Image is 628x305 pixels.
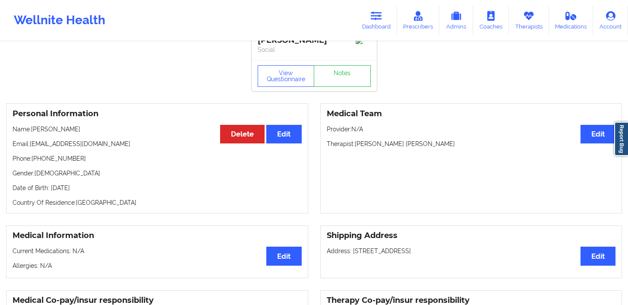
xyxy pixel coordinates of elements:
a: Admins [439,6,473,35]
p: Current Medications: N/A [13,247,302,255]
h3: Medical Team [327,109,616,119]
p: Therapist: [PERSON_NAME] [PERSON_NAME] [327,140,616,148]
h3: Medical Information [13,231,302,241]
button: Delete [220,125,265,143]
button: Edit [581,247,615,265]
a: Dashboard [356,6,397,35]
p: Date of Birth: [DATE] [13,184,302,192]
img: Image%2Fplaceholer-image.png [356,37,371,44]
a: Prescribers [397,6,440,35]
p: Email: [EMAIL_ADDRESS][DOMAIN_NAME] [13,140,302,148]
button: Edit [266,125,301,143]
p: Social [258,45,371,54]
a: Medications [549,6,593,35]
p: Name: [PERSON_NAME] [13,125,302,133]
a: Account [593,6,628,35]
p: Gender: [DEMOGRAPHIC_DATA] [13,169,302,178]
p: Country Of Residence: [GEOGRAPHIC_DATA] [13,198,302,207]
p: Allergies: N/A [13,261,302,270]
a: Notes [314,65,371,87]
h3: Shipping Address [327,231,616,241]
a: Report Bug [614,122,628,156]
p: Provider: N/A [327,125,616,133]
button: View Questionnaire [258,65,315,87]
button: Edit [266,247,301,265]
button: Edit [581,125,615,143]
a: Coaches [473,6,509,35]
h3: Personal Information [13,109,302,119]
p: Phone: [PHONE_NUMBER] [13,154,302,163]
p: Address: [STREET_ADDRESS] [327,247,616,255]
a: Therapists [509,6,549,35]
